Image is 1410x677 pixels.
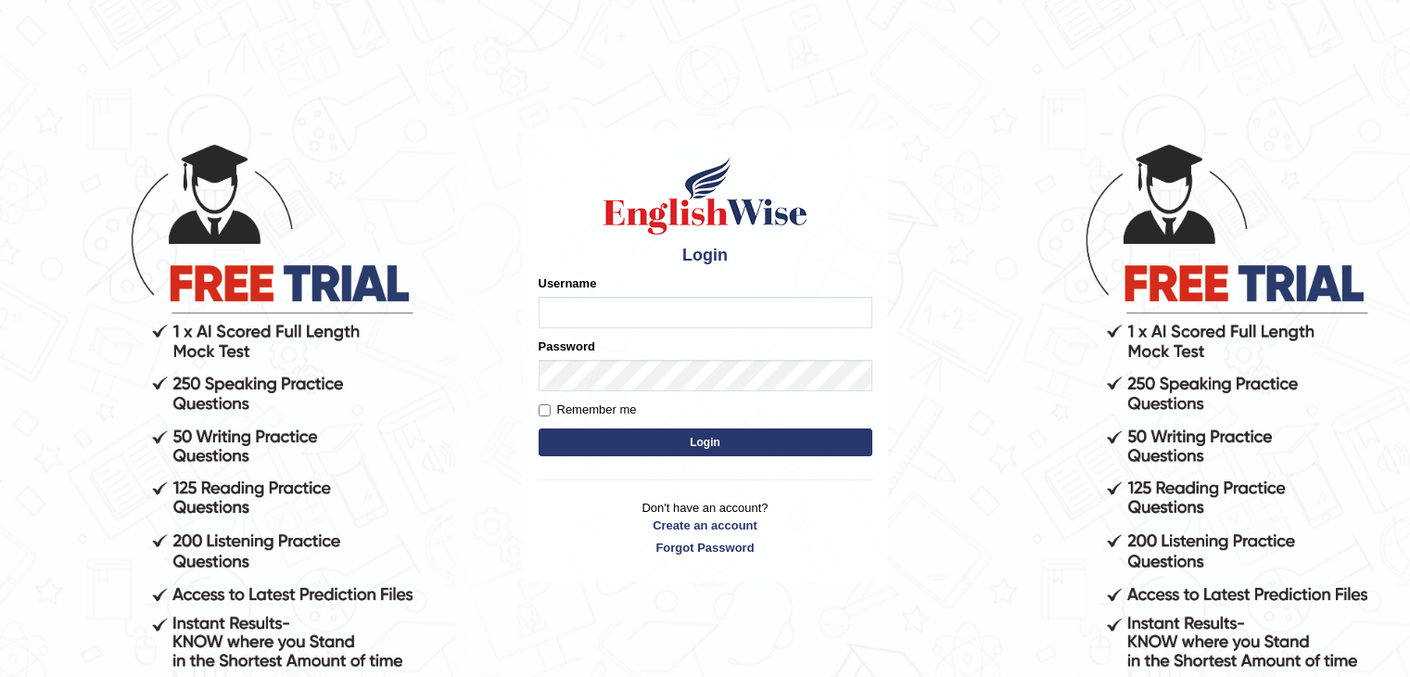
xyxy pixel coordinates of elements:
[539,404,551,416] input: Remember me
[539,517,872,534] a: Create an account
[539,499,872,556] p: Don't have an account?
[539,539,872,556] a: Forgot Password
[539,338,595,355] label: Password
[539,401,637,419] label: Remember me
[539,247,872,265] h4: Login
[539,428,872,456] button: Login
[539,275,597,292] label: Username
[600,154,811,237] img: Logo of English Wise sign in for intelligent practice with AI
